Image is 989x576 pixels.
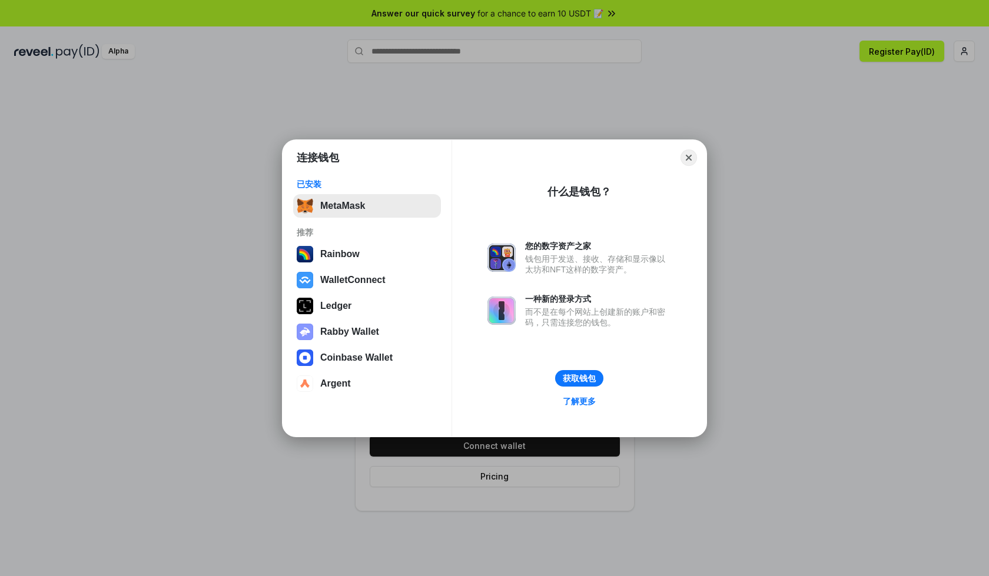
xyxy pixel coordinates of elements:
[297,227,437,238] div: 推荐
[320,301,351,311] div: Ledger
[487,244,516,272] img: svg+xml,%3Csvg%20xmlns%3D%22http%3A%2F%2Fwww.w3.org%2F2000%2Fsvg%22%20fill%3D%22none%22%20viewBox...
[293,346,441,369] button: Coinbase Wallet
[555,370,603,387] button: 获取钱包
[297,272,313,288] img: svg+xml,%3Csvg%20width%3D%2228%22%20height%3D%2228%22%20viewBox%3D%220%200%2028%2028%22%20fill%3D...
[297,198,313,214] img: svg+xml,%3Csvg%20fill%3D%22none%22%20height%3D%2233%22%20viewBox%3D%220%200%2035%2033%22%20width%...
[525,241,671,251] div: 您的数字资产之家
[297,375,313,392] img: svg+xml,%3Csvg%20width%3D%2228%22%20height%3D%2228%22%20viewBox%3D%220%200%2028%2028%22%20fill%3D...
[547,185,611,199] div: 什么是钱包？
[563,373,596,384] div: 获取钱包
[525,254,671,275] div: 钱包用于发送、接收、存储和显示像以太坊和NFT这样的数字资产。
[293,294,441,318] button: Ledger
[297,349,313,366] img: svg+xml,%3Csvg%20width%3D%2228%22%20height%3D%2228%22%20viewBox%3D%220%200%2028%2028%22%20fill%3D...
[487,297,516,325] img: svg+xml,%3Csvg%20xmlns%3D%22http%3A%2F%2Fwww.w3.org%2F2000%2Fsvg%22%20fill%3D%22none%22%20viewBox...
[297,324,313,340] img: svg+xml,%3Csvg%20xmlns%3D%22http%3A%2F%2Fwww.w3.org%2F2000%2Fsvg%22%20fill%3D%22none%22%20viewBox...
[320,327,379,337] div: Rabby Wallet
[320,352,393,363] div: Coinbase Wallet
[525,294,671,304] div: 一种新的登录方式
[293,372,441,395] button: Argent
[293,320,441,344] button: Rabby Wallet
[297,179,437,189] div: 已安装
[293,242,441,266] button: Rainbow
[293,194,441,218] button: MetaMask
[297,246,313,262] img: svg+xml,%3Csvg%20width%3D%22120%22%20height%3D%22120%22%20viewBox%3D%220%200%20120%20120%22%20fil...
[293,268,441,292] button: WalletConnect
[297,298,313,314] img: svg+xml,%3Csvg%20xmlns%3D%22http%3A%2F%2Fwww.w3.org%2F2000%2Fsvg%22%20width%3D%2228%22%20height%3...
[320,378,351,389] div: Argent
[297,151,339,165] h1: 连接钱包
[556,394,603,409] a: 了解更多
[681,149,697,166] button: Close
[320,275,386,285] div: WalletConnect
[525,307,671,328] div: 而不是在每个网站上创建新的账户和密码，只需连接您的钱包。
[320,249,360,259] div: Rainbow
[320,201,365,211] div: MetaMask
[563,396,596,407] div: 了解更多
